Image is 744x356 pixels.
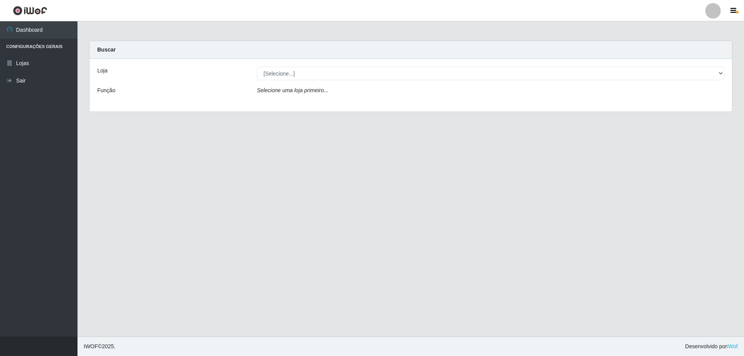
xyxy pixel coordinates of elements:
i: Selecione uma loja primeiro... [257,87,328,93]
strong: Buscar [97,46,115,53]
img: CoreUI Logo [13,6,47,15]
span: © 2025 . [84,342,115,351]
a: iWof [727,343,738,349]
label: Função [97,86,115,95]
span: Desenvolvido por [685,342,738,351]
label: Loja [97,67,107,75]
span: IWOF [84,343,98,349]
